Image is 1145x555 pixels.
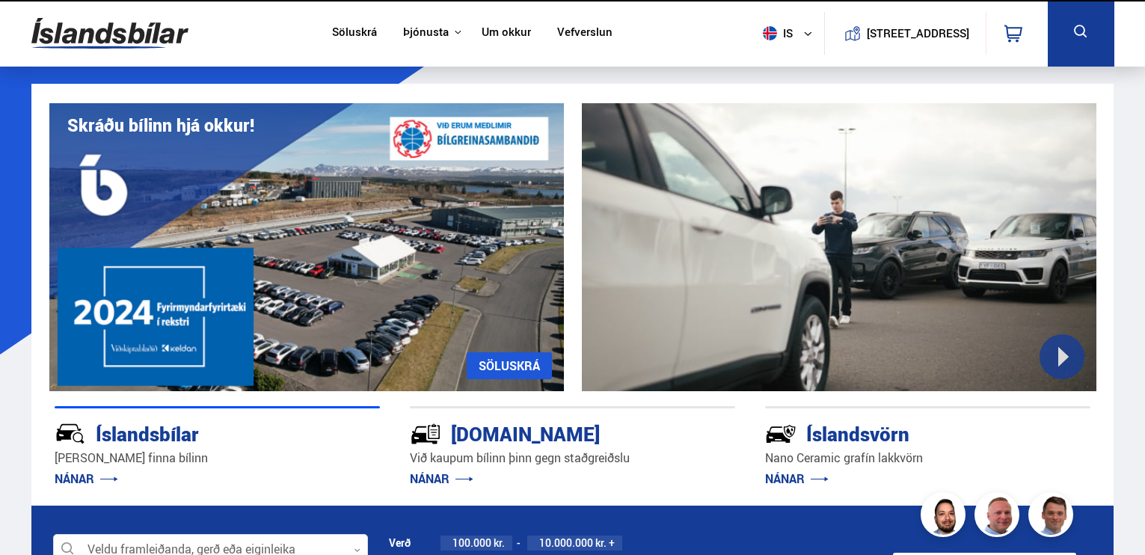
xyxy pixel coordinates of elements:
p: [PERSON_NAME] finna bílinn [55,450,380,467]
a: Söluskrá [332,25,377,41]
h1: Skráðu bílinn hjá okkur! [67,115,254,135]
div: Íslandsvörn [765,420,1037,446]
span: + [609,537,615,549]
img: svg+xml;base64,PHN2ZyB4bWxucz0iaHR0cDovL3d3dy53My5vcmcvMjAwMC9zdmciIHdpZHRoPSI1MTIiIGhlaWdodD0iNT... [763,26,777,40]
img: nhp88E3Fdnt1Opn2.png [923,494,968,539]
img: siFngHWaQ9KaOqBr.png [977,494,1022,539]
img: -Svtn6bYgwAsiwNX.svg [765,418,796,450]
span: kr. [494,537,505,549]
p: Við kaupum bílinn þinn gegn staðgreiðslu [410,450,735,467]
img: tr5P-W3DuiFaO7aO.svg [410,418,441,450]
div: [DOMAIN_NAME] [410,420,682,446]
a: NÁNAR [410,470,473,487]
img: FbJEzSuNWCJXmdc-.webp [1031,494,1075,539]
img: G0Ugv5HjCgRt.svg [31,9,188,58]
button: [STREET_ADDRESS] [873,27,964,40]
a: [STREET_ADDRESS] [832,12,977,55]
img: eKx6w-_Home_640_.png [49,103,564,391]
span: 10.000.000 [539,536,593,550]
div: Verð [389,537,411,549]
a: NÁNAR [765,470,829,487]
button: is [757,11,824,55]
span: 100.000 [452,536,491,550]
a: Vefverslun [557,25,613,41]
a: SÖLUSKRÁ [467,352,552,379]
img: JRvxyua_JYH6wB4c.svg [55,418,86,450]
span: is [757,26,794,40]
button: Þjónusta [403,25,449,40]
a: Um okkur [482,25,531,41]
div: Íslandsbílar [55,420,327,446]
p: Nano Ceramic grafín lakkvörn [765,450,1090,467]
a: NÁNAR [55,470,118,487]
span: kr. [595,537,607,549]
